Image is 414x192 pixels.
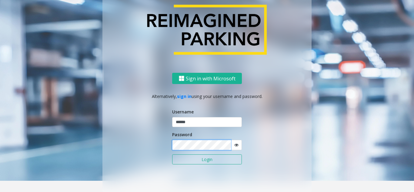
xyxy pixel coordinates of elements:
[172,154,242,165] button: Login
[177,93,192,99] a: sign in
[172,109,194,115] label: Username
[109,93,305,99] p: Alternatively, using your username and password.
[172,73,242,84] button: Sign in with Microsoft
[172,131,192,138] label: Password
